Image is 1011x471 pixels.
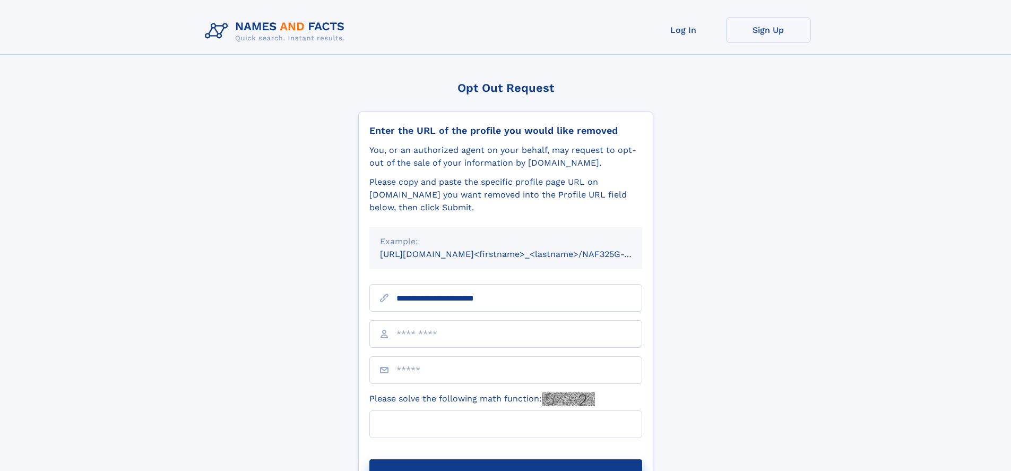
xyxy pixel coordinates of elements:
small: [URL][DOMAIN_NAME]<firstname>_<lastname>/NAF325G-xxxxxxxx [380,249,662,259]
a: Log In [641,17,726,43]
div: Opt Out Request [358,81,653,95]
div: Enter the URL of the profile you would like removed [369,125,642,136]
img: Logo Names and Facts [201,17,353,46]
div: Please copy and paste the specific profile page URL on [DOMAIN_NAME] you want removed into the Pr... [369,176,642,214]
label: Please solve the following math function: [369,392,595,406]
a: Sign Up [726,17,811,43]
div: You, or an authorized agent on your behalf, may request to opt-out of the sale of your informatio... [369,144,642,169]
div: Example: [380,235,632,248]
